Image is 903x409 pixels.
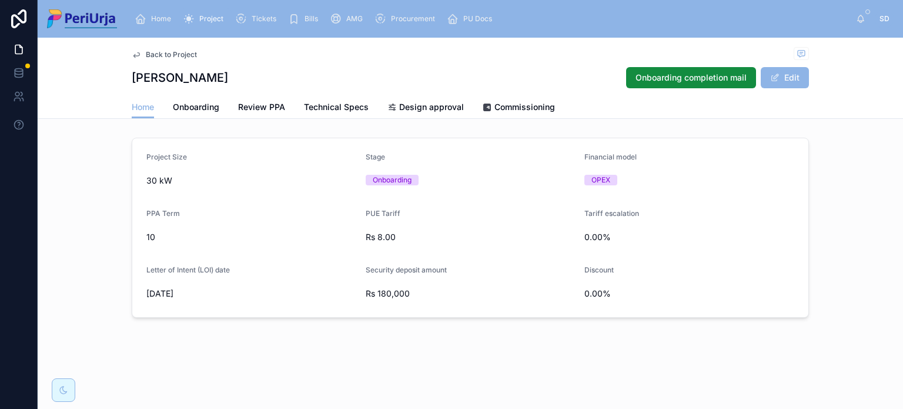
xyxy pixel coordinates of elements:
span: PUE Tariff [366,209,400,218]
span: Back to Project [146,50,197,59]
img: App logo [47,9,117,28]
button: Onboarding completion mail [626,67,756,88]
span: 0.00% [584,231,794,243]
a: Review PPA [238,97,285,120]
div: OPEX [591,175,610,185]
span: Rs 180,000 [366,288,576,300]
span: Letter of Intent (LOI) date [146,265,230,274]
a: PU Docs [443,8,500,29]
h1: [PERSON_NAME] [132,69,228,86]
span: Stage [366,152,385,161]
span: SD [879,14,889,24]
span: Tariff escalation [584,209,639,218]
span: Bills [305,14,318,24]
a: Onboarding [173,97,219,120]
span: 30 kW [146,175,356,187]
a: AMG [326,8,371,29]
span: Rs 8.00 [366,231,576,243]
a: Tickets [232,8,285,29]
span: Onboarding completion mail [636,72,747,84]
span: Technical Specs [304,101,369,113]
span: Review PPA [238,101,285,113]
span: Discount [584,265,614,274]
a: Home [131,8,179,29]
a: Technical Specs [304,97,369,120]
span: PPA Term [146,209,180,218]
div: Onboarding [373,175,412,185]
a: Procurement [371,8,443,29]
span: Security deposit amount [366,265,447,274]
span: PU Docs [463,14,492,24]
div: scrollable content [126,6,856,32]
span: Commissioning [494,101,555,113]
span: 0.00% [584,288,794,300]
span: Project Size [146,152,187,161]
span: Financial model [584,152,637,161]
span: Home [151,14,171,24]
span: Project [199,14,223,24]
a: Bills [285,8,326,29]
span: Home [132,101,154,113]
span: Design approval [399,101,464,113]
a: Design approval [387,97,464,120]
a: Back to Project [132,50,197,59]
a: Home [132,97,154,119]
span: 10 [146,231,356,243]
span: Tickets [252,14,276,24]
span: AMG [346,14,363,24]
span: [DATE] [146,288,356,300]
a: Project [179,8,232,29]
span: Procurement [391,14,435,24]
span: Onboarding [173,101,219,113]
button: Edit [761,67,809,88]
a: Commissioning [483,97,555,120]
